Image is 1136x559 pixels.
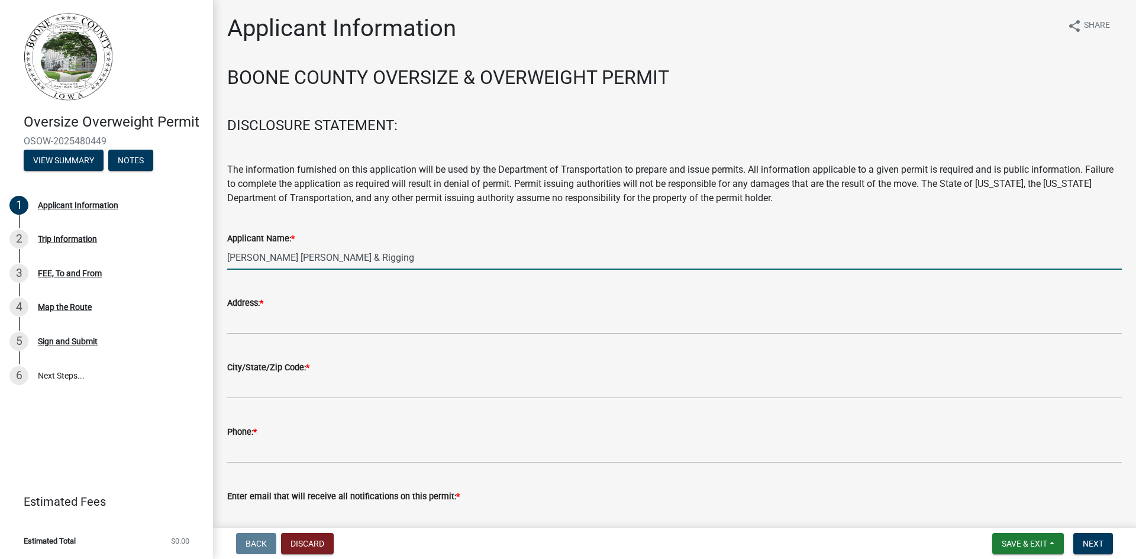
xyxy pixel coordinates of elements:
[1084,19,1110,33] span: Share
[38,201,118,209] div: Applicant Information
[281,533,334,554] button: Discard
[227,493,460,501] label: Enter email that will receive all notifications on this permit:
[246,539,267,548] span: Back
[24,12,114,101] img: Boone County, Iowa
[108,150,153,171] button: Notes
[38,303,92,311] div: Map the Route
[9,490,194,513] a: Estimated Fees
[9,332,28,351] div: 5
[227,14,456,43] h1: Applicant Information
[1073,533,1113,554] button: Next
[108,156,153,166] wm-modal-confirm: Notes
[24,150,104,171] button: View Summary
[38,235,97,243] div: Trip Information
[9,298,28,316] div: 4
[9,230,28,248] div: 2
[227,235,295,243] label: Applicant Name:
[227,299,263,308] label: Address:
[38,337,98,345] div: Sign and Submit
[171,537,189,545] span: $0.00
[1002,539,1047,548] span: Save & Exit
[227,163,1122,205] p: The information furnished on this application will be used by the Department of Transportation to...
[9,196,28,215] div: 1
[24,114,204,131] h4: Oversize Overweight Permit
[227,364,309,372] label: City/State/Zip Code:
[227,66,1122,89] h2: BOONE COUNTY OVERSIZE & OVERWEIGHT PERMIT
[24,537,76,545] span: Estimated Total
[9,366,28,385] div: 6
[9,264,28,283] div: 3
[1083,539,1103,548] span: Next
[227,117,1122,134] h4: DISCLOSURE STATEMENT:
[24,156,104,166] wm-modal-confirm: Summary
[1058,14,1119,37] button: shareShare
[227,428,257,437] label: Phone:
[38,269,102,277] div: FEE, To and From
[24,135,189,147] span: OSOW-2025480449
[992,533,1064,554] button: Save & Exit
[236,533,276,554] button: Back
[1067,19,1082,33] i: share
